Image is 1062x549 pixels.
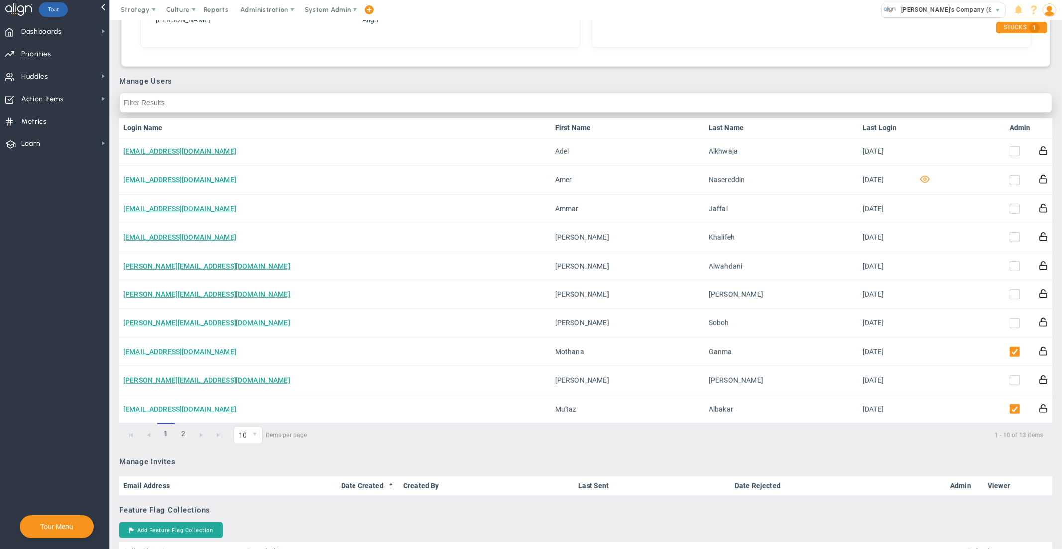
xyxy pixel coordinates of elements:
a: [EMAIL_ADDRESS][DOMAIN_NAME] [123,405,236,413]
td: Adel [551,137,705,166]
span: 0 [233,426,263,444]
button: Add Feature Flag Collection [119,522,223,538]
td: [DATE] [859,395,914,423]
a: Date Rejected [735,482,943,490]
td: [DATE] [859,223,914,252]
button: Tour Menu [37,522,76,531]
a: [PERSON_NAME][EMAIL_ADDRESS][DOMAIN_NAME] [123,262,290,270]
span: System Admin [305,6,351,13]
span: Priorities [21,44,51,65]
span: View-only User [918,174,930,186]
td: [DATE] [859,166,914,194]
h3: Feature Flag Collections [119,506,1052,515]
td: Alwahdani [705,252,859,280]
button: Reset Password [1039,145,1048,156]
span: 1 - 10 of 13 items [319,429,1043,441]
a: Last Sent [578,482,726,490]
a: Go to the next page [192,427,210,444]
td: Khalifeh [705,223,859,252]
span: 10 [234,427,248,444]
img: 33318.Company.photo [884,3,896,16]
a: 2 [175,423,192,445]
span: [PERSON_NAME]'s Company (Sandbox) [896,3,1017,16]
td: [DATE] [859,366,914,395]
span: items per page [233,426,307,444]
td: [PERSON_NAME] [551,309,705,337]
td: [PERSON_NAME] [705,366,859,395]
td: Nasereddin [705,166,859,194]
span: Culture [166,6,190,13]
h3: Manage Users [119,77,1052,86]
h3: Manage Invites [119,457,1052,466]
button: Reset Password [1039,260,1048,271]
td: [DATE] [859,280,914,309]
a: Email Address [123,482,333,490]
a: Last Name [709,124,855,132]
span: select [248,427,262,444]
a: [PERSON_NAME][EMAIL_ADDRESS][DOMAIN_NAME] [123,376,290,384]
a: Created By [403,482,570,490]
span: select [991,3,1005,17]
span: Align [362,16,378,24]
td: Jaffal [705,195,859,223]
span: [PERSON_NAME] [156,16,210,24]
td: [DATE] [859,137,914,166]
a: Login Name [123,124,547,132]
td: [DATE] [859,309,914,337]
button: Reset Password [1039,403,1048,413]
button: Reset Password [1039,288,1048,299]
td: Ganma [705,338,859,366]
span: 1 [157,423,175,445]
span: Action Items [21,89,64,110]
a: [PERSON_NAME][EMAIL_ADDRESS][DOMAIN_NAME] [123,290,290,298]
a: [EMAIL_ADDRESS][DOMAIN_NAME] [123,147,236,155]
a: Viewer [988,482,1030,490]
span: Huddles [21,66,48,87]
div: STUCKS [996,22,1047,33]
a: [EMAIL_ADDRESS][DOMAIN_NAME] [123,348,236,356]
a: Go to the last page [210,427,227,444]
td: Amer [551,166,705,194]
a: First Name [555,124,701,132]
span: Learn [21,134,40,154]
td: [PERSON_NAME] [551,223,705,252]
a: [EMAIL_ADDRESS][DOMAIN_NAME] [123,233,236,241]
button: Reset Password [1039,231,1048,242]
a: Admin [950,482,980,490]
td: Mothana [551,338,705,366]
td: [PERSON_NAME] [551,280,705,309]
button: Reset Password [1039,346,1048,356]
td: [DATE] [859,338,914,366]
button: Reset Password [1039,174,1048,184]
td: [DATE] [859,252,914,280]
td: [DATE] [859,195,914,223]
td: Alkhwaja [705,137,859,166]
td: Ammar [551,195,705,223]
button: Reset Password [1039,374,1048,385]
button: Reset Password [1039,317,1048,327]
a: Last Login [863,124,910,132]
span: Metrics [21,111,47,132]
a: Admin [1010,124,1031,132]
button: Reset Password [1039,203,1048,213]
a: Date Created [341,482,395,490]
span: 1 [1029,23,1040,33]
span: Administration [240,6,288,13]
span: Strategy [121,6,150,13]
td: Albakar [705,395,859,423]
td: [PERSON_NAME] [705,280,859,309]
a: [PERSON_NAME][EMAIL_ADDRESS][DOMAIN_NAME] [123,319,290,327]
td: [PERSON_NAME] [551,252,705,280]
td: [PERSON_NAME] [551,366,705,395]
img: 48978.Person.photo [1043,3,1056,17]
span: Dashboards [21,21,62,42]
td: Mu'taz [551,395,705,423]
input: Filter Results [119,93,1052,113]
a: [EMAIL_ADDRESS][DOMAIN_NAME] [123,205,236,213]
td: Soboh [705,309,859,337]
a: [EMAIL_ADDRESS][DOMAIN_NAME] [123,176,236,184]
